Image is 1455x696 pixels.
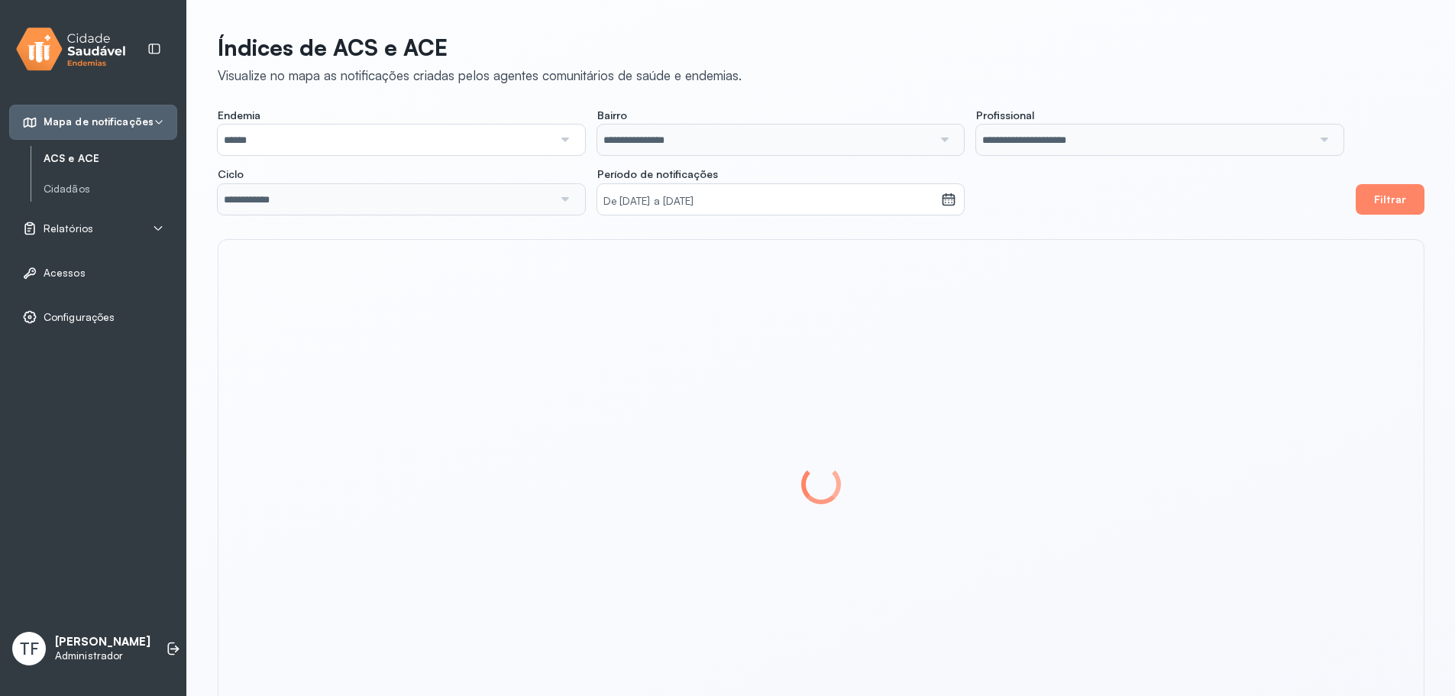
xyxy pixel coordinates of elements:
[218,67,742,83] div: Visualize no mapa as notificações criadas pelos agentes comunitários de saúde e endemias.
[16,24,126,74] img: logo.svg
[55,635,150,649] p: [PERSON_NAME]
[44,183,177,196] a: Cidadãos
[218,167,244,181] span: Ciclo
[55,649,150,662] p: Administrador
[22,265,164,280] a: Acessos
[44,311,115,324] span: Configurações
[44,180,177,199] a: Cidadãos
[597,108,627,122] span: Bairro
[44,222,93,235] span: Relatórios
[44,115,154,128] span: Mapa de notificações
[44,152,177,165] a: ACS e ACE
[976,108,1034,122] span: Profissional
[44,267,86,280] span: Acessos
[20,639,39,659] span: TF
[218,108,260,122] span: Endemia
[603,194,935,209] small: De [DATE] a [DATE]
[22,309,164,325] a: Configurações
[218,34,742,61] p: Índices de ACS e ACE
[44,149,177,168] a: ACS e ACE
[597,167,718,181] span: Período de notificações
